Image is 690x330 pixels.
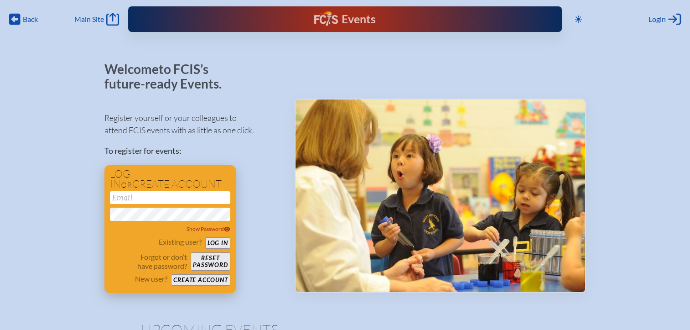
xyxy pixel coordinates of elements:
p: Forgot or don’t have password? [110,252,187,271]
p: Register yourself or your colleagues to attend FCIS events with as little as one click. [104,112,280,136]
span: Back [23,15,38,24]
button: Create account [171,274,230,286]
button: Resetpassword [191,252,230,271]
span: Login [648,15,666,24]
span: or [121,180,132,189]
div: FCIS Events — Future ready [251,11,439,27]
h1: Log in create account [110,169,230,189]
button: Log in [205,237,230,249]
a: Main Site [74,13,119,26]
span: Main Site [74,15,104,24]
p: Welcome to FCIS’s future-ready Events. [104,62,232,91]
p: To register for events: [104,145,280,157]
p: New user? [135,274,167,283]
img: Events [296,100,585,292]
input: Email [110,191,230,204]
p: Existing user? [159,237,202,246]
span: Show Password [187,225,230,232]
